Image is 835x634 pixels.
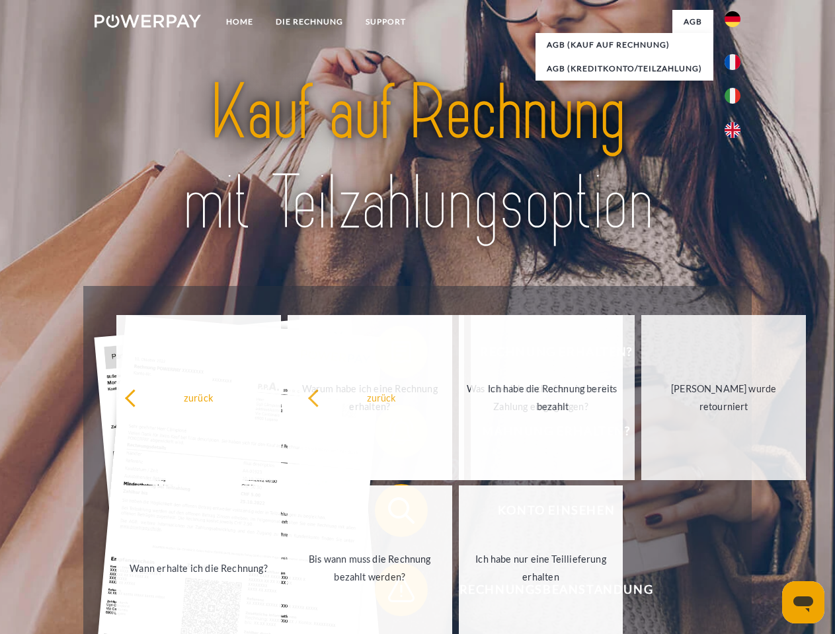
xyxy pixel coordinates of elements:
[95,15,201,28] img: logo-powerpay-white.svg
[725,122,740,138] img: en
[354,10,417,34] a: SUPPORT
[124,559,273,577] div: Wann erhalte ich die Rechnung?
[725,88,740,104] img: it
[536,57,713,81] a: AGB (Kreditkonto/Teilzahlung)
[124,388,273,406] div: zurück
[725,11,740,27] img: de
[479,380,627,415] div: Ich habe die Rechnung bereits bezahlt
[725,54,740,70] img: fr
[215,10,264,34] a: Home
[126,63,709,253] img: title-powerpay_de.svg
[536,33,713,57] a: AGB (Kauf auf Rechnung)
[649,380,798,415] div: [PERSON_NAME] wurde retourniert
[296,550,444,586] div: Bis wann muss die Rechnung bezahlt werden?
[467,550,616,586] div: Ich habe nur eine Teillieferung erhalten
[264,10,354,34] a: DIE RECHNUNG
[672,10,713,34] a: agb
[782,581,824,623] iframe: Schaltfläche zum Öffnen des Messaging-Fensters
[307,388,456,406] div: zurück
